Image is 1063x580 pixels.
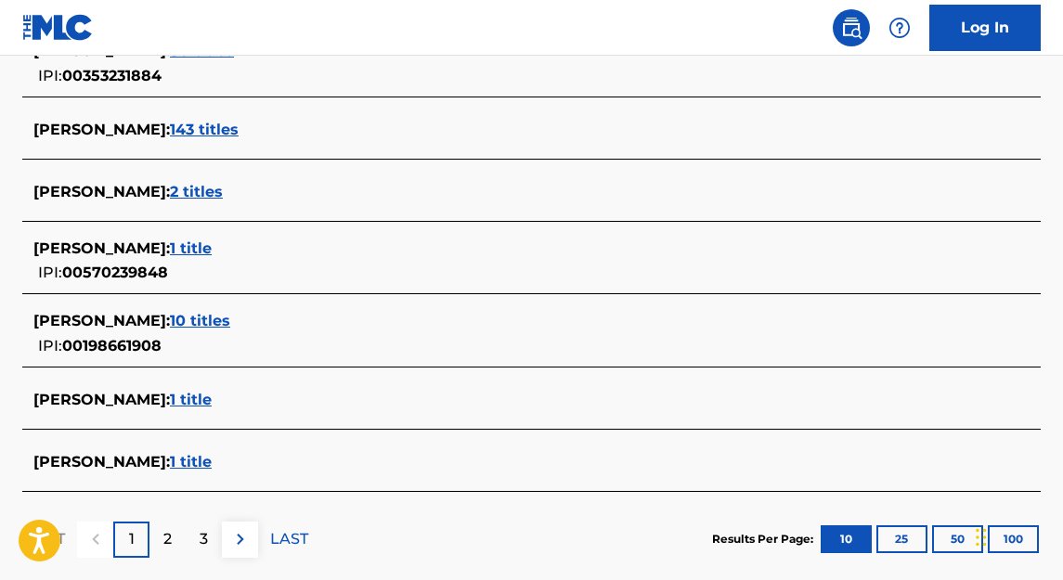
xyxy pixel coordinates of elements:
span: IPI: [38,337,62,354]
img: help [888,17,911,39]
iframe: Chat Widget [970,491,1063,580]
div: Drag [976,509,987,565]
p: 3 [200,528,208,550]
button: 50 [932,525,983,553]
span: IPI: [38,264,62,281]
span: 1 title [170,453,212,470]
p: 1 [129,528,135,550]
span: 1 title [170,239,212,257]
span: [PERSON_NAME] : [33,183,170,200]
img: search [840,17,862,39]
span: 2 titles [170,183,223,200]
a: Public Search [833,9,870,46]
span: 10 titles [170,312,230,329]
span: [PERSON_NAME] : [33,239,170,257]
span: 00198661908 [62,337,162,354]
p: Results Per Page: [712,531,818,548]
span: 143 titles [170,121,239,138]
span: [PERSON_NAME] : [33,391,170,408]
button: 10 [821,525,872,553]
p: 2 [163,528,172,550]
span: [PERSON_NAME] : [33,121,170,138]
span: 00570239848 [62,264,168,281]
span: 1 title [170,391,212,408]
span: [PERSON_NAME] : [33,453,170,470]
img: right [229,528,252,550]
span: IPI: [38,67,62,84]
span: 00353231884 [62,67,162,84]
div: Help [881,9,918,46]
button: 25 [876,525,927,553]
img: MLC Logo [22,14,94,41]
a: Log In [929,5,1041,51]
p: LAST [270,528,308,550]
span: [PERSON_NAME] : [33,312,170,329]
